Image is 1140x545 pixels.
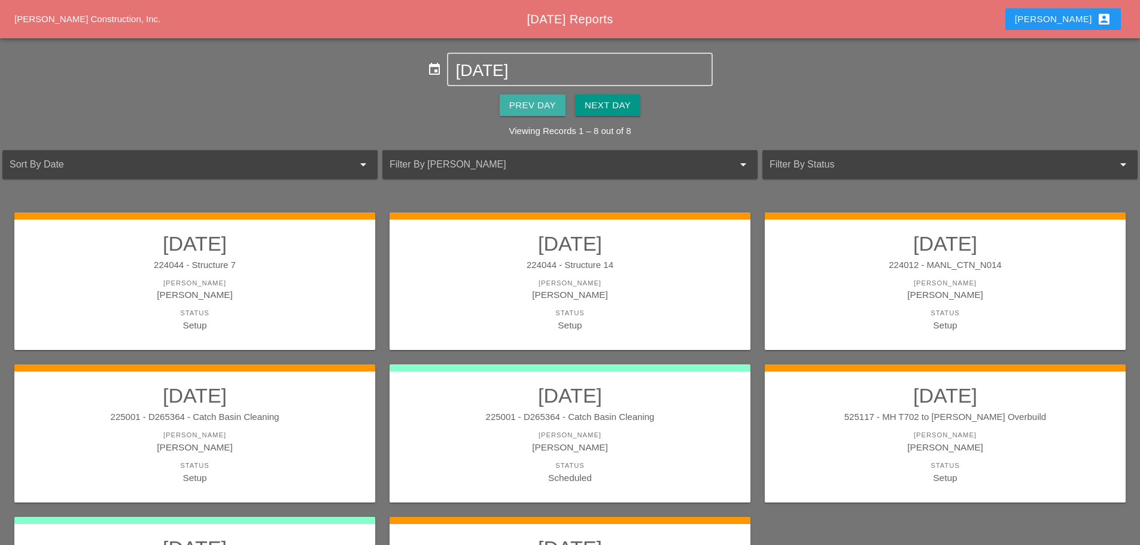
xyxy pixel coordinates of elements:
div: [PERSON_NAME] [1015,12,1111,26]
div: Status [26,461,363,471]
div: Prev Day [509,99,556,112]
div: Setup [777,471,1114,485]
a: [DATE]225001 - D265364 - Catch Basin Cleaning[PERSON_NAME][PERSON_NAME]StatusScheduled [402,383,738,484]
i: arrow_drop_down [356,157,370,172]
div: [PERSON_NAME] [402,440,738,454]
div: Setup [777,318,1114,332]
div: Status [402,461,738,471]
div: 224044 - Structure 7 [26,258,363,272]
div: Status [777,308,1114,318]
a: [DATE]225001 - D265364 - Catch Basin Cleaning[PERSON_NAME][PERSON_NAME]StatusSetup [26,383,363,484]
button: Prev Day [500,95,566,116]
div: Status [26,308,363,318]
div: [PERSON_NAME] [402,430,738,440]
div: [PERSON_NAME] [777,278,1114,288]
div: Status [402,308,738,318]
i: event [427,62,442,77]
div: Setup [402,318,738,332]
div: 224044 - Structure 14 [402,258,738,272]
button: [PERSON_NAME] [1005,8,1121,30]
div: [PERSON_NAME] [26,288,363,302]
h2: [DATE] [777,232,1114,255]
div: [PERSON_NAME] [777,440,1114,454]
div: Status [777,461,1114,471]
h2: [DATE] [402,383,738,407]
div: [PERSON_NAME] [402,288,738,302]
div: 225001 - D265364 - Catch Basin Cleaning [402,410,738,424]
div: 225001 - D265364 - Catch Basin Cleaning [26,410,363,424]
div: [PERSON_NAME] [26,278,363,288]
i: arrow_drop_down [1116,157,1130,172]
div: Next Day [585,99,631,112]
input: Select Date [455,61,704,80]
h2: [DATE] [777,383,1114,407]
div: Setup [26,318,363,332]
div: 525117 - MH T702 to [PERSON_NAME] Overbuild [777,410,1114,424]
div: [PERSON_NAME] [777,288,1114,302]
h2: [DATE] [26,383,363,407]
a: [PERSON_NAME] Construction, Inc. [14,14,160,24]
i: arrow_drop_down [736,157,750,172]
i: account_box [1097,12,1111,26]
div: [PERSON_NAME] [402,278,738,288]
a: [DATE]525117 - MH T702 to [PERSON_NAME] Overbuild[PERSON_NAME][PERSON_NAME]StatusSetup [777,383,1114,484]
div: Setup [26,471,363,485]
div: [PERSON_NAME] [26,440,363,454]
div: Scheduled [402,471,738,485]
div: [PERSON_NAME] [777,430,1114,440]
h2: [DATE] [26,232,363,255]
span: [DATE] Reports [527,13,613,26]
a: [DATE]224044 - Structure 14[PERSON_NAME][PERSON_NAME]StatusSetup [402,232,738,332]
h2: [DATE] [402,232,738,255]
a: [DATE]224012 - MANL_CTN_N014[PERSON_NAME][PERSON_NAME]StatusSetup [777,232,1114,332]
div: 224012 - MANL_CTN_N014 [777,258,1114,272]
button: Next Day [575,95,640,116]
div: [PERSON_NAME] [26,430,363,440]
a: [DATE]224044 - Structure 7[PERSON_NAME][PERSON_NAME]StatusSetup [26,232,363,332]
